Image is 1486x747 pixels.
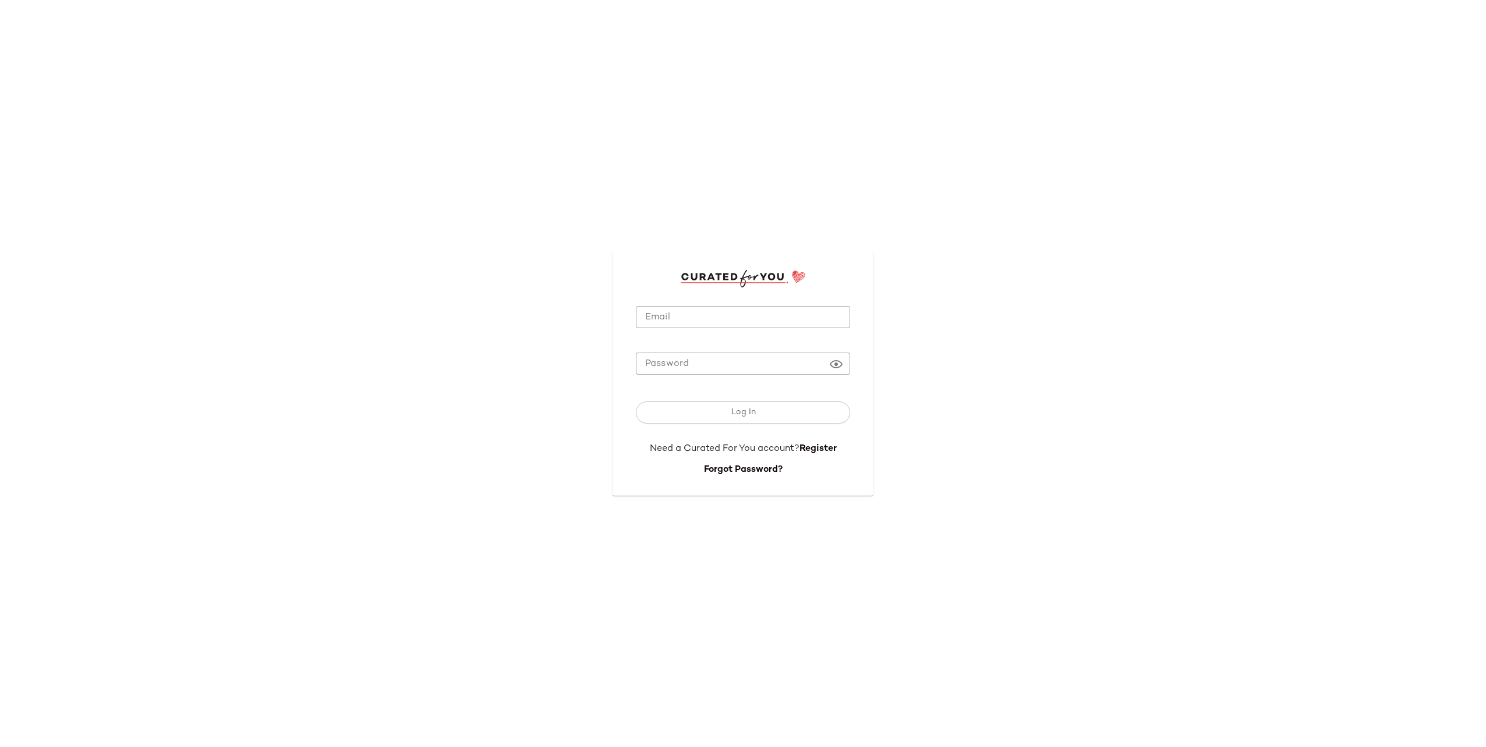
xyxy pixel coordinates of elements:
[704,465,783,475] a: Forgot Password?
[650,444,799,454] span: Need a Curated For You account?
[799,444,837,454] a: Register
[681,270,806,287] img: cfy_login_logo.DGdB1djN.svg
[636,401,850,424] button: Log In
[730,408,755,417] span: Log In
